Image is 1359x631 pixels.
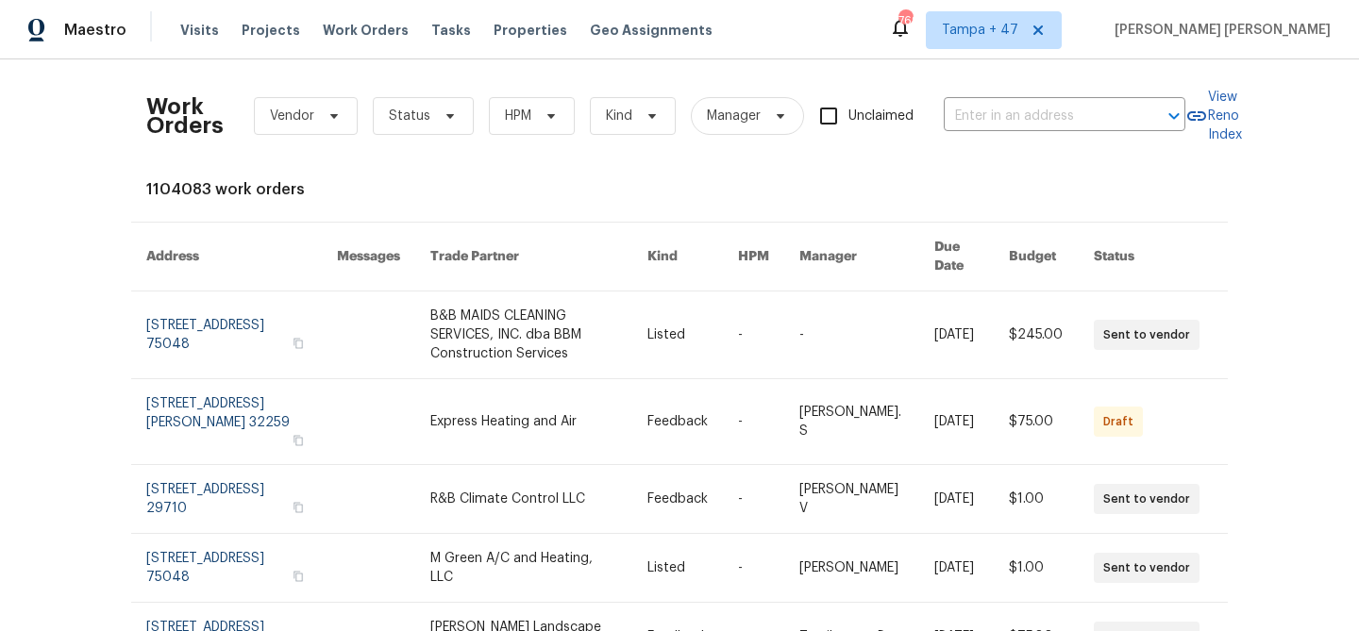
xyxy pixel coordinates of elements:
td: [PERSON_NAME] V [784,465,919,534]
th: HPM [723,223,784,291]
td: Feedback [632,465,723,534]
th: Due Date [919,223,994,291]
td: [PERSON_NAME]. S [784,379,919,465]
span: Vendor [270,107,314,125]
div: 1104083 work orders [146,180,1213,199]
td: Express Heating and Air [415,379,632,465]
span: Tampa + 47 [942,21,1018,40]
span: Manager [707,107,761,125]
td: M Green A/C and Heating, LLC [415,534,632,603]
span: Tasks [431,24,471,37]
td: R&B Climate Control LLC [415,465,632,534]
td: - [723,465,784,534]
td: Feedback [632,379,723,465]
span: Geo Assignments [590,21,713,40]
td: [PERSON_NAME] [784,534,919,603]
td: - [723,379,784,465]
a: View Reno Index [1185,88,1242,144]
span: Status [389,107,430,125]
span: Work Orders [323,21,409,40]
button: Copy Address [290,335,307,352]
th: Status [1079,223,1228,291]
span: Projects [242,21,300,40]
input: Enter in an address [944,102,1132,131]
th: Messages [322,223,415,291]
span: Visits [180,21,219,40]
th: Trade Partner [415,223,632,291]
th: Manager [784,223,919,291]
button: Copy Address [290,568,307,585]
span: Kind [606,107,632,125]
button: Copy Address [290,432,307,449]
td: Listed [632,534,723,603]
td: Listed [632,291,723,379]
th: Budget [994,223,1079,291]
button: Copy Address [290,499,307,516]
span: [PERSON_NAME] [PERSON_NAME] [1107,21,1331,40]
th: Address [131,223,322,291]
span: Properties [494,21,567,40]
span: Unclaimed [848,107,914,126]
td: - [723,534,784,603]
h2: Work Orders [146,97,224,135]
td: - [784,291,919,379]
th: Kind [632,223,723,291]
span: HPM [505,107,531,125]
button: Open [1161,103,1187,129]
div: 769 [898,11,912,30]
span: Maestro [64,21,126,40]
td: B&B MAIDS CLEANING SERVICES, INC. dba BBM Construction Services [415,291,632,379]
td: - [723,291,784,379]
